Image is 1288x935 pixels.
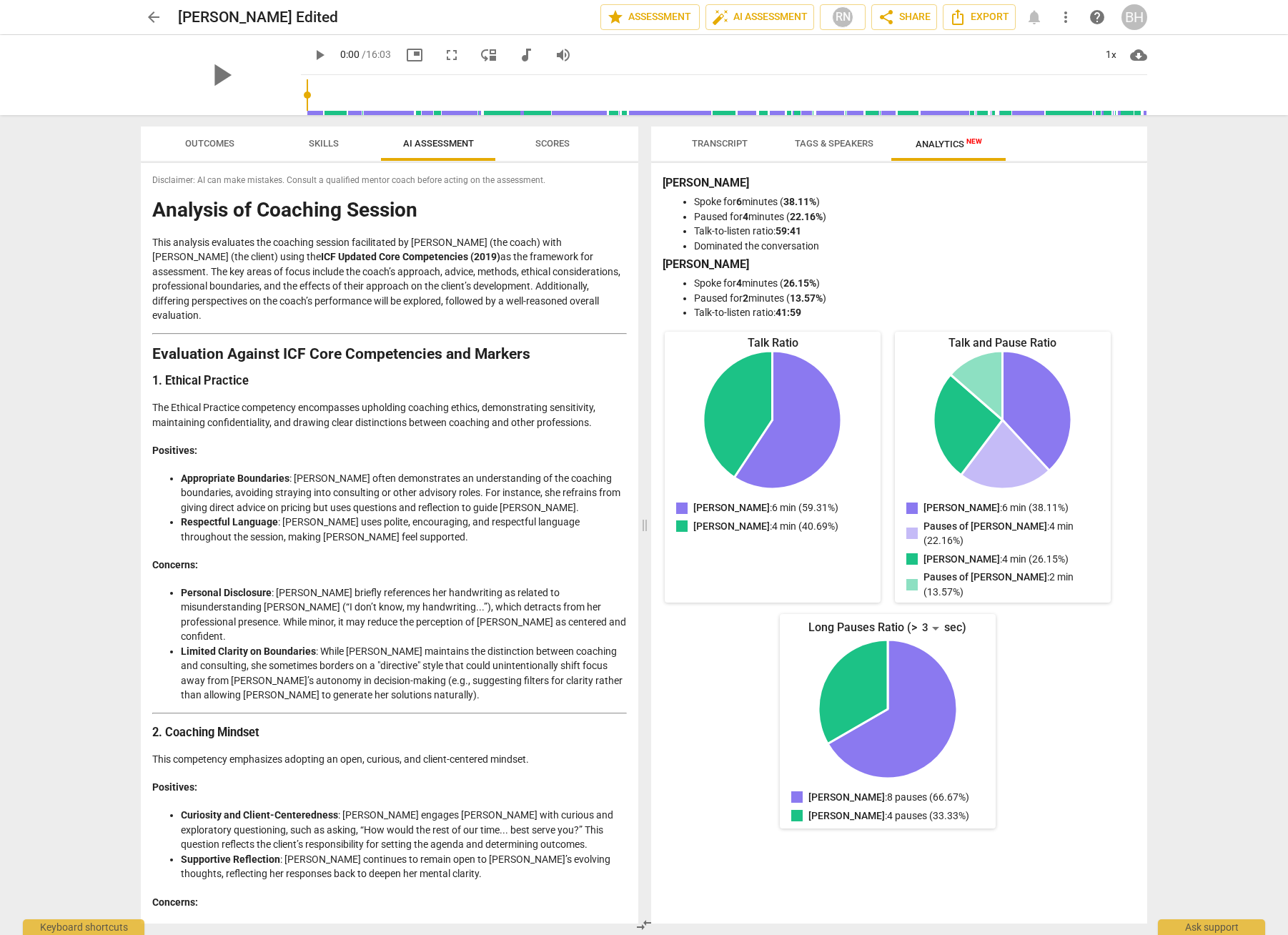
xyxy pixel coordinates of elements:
button: AI Assessment [705,4,814,30]
strong: Respectful Language [181,516,278,528]
b: 38.11% [783,196,816,207]
p: : 8 pauses (66.67%) [808,790,969,805]
span: [PERSON_NAME] [923,553,1000,565]
strong: Personal Disclosure [181,587,272,598]
strong: Concerns: [152,896,198,908]
li: : While [PERSON_NAME] maintains the distinction between coaching and consulting, she sometimes bo... [181,644,627,703]
span: audiotrack [517,46,535,64]
span: / 16:03 [362,49,391,60]
b: 22.16% [790,211,823,222]
button: Export [943,4,1016,30]
strong: Curiosity and Client-Centeredness [181,809,338,821]
strong: Concerns: [152,559,198,570]
div: BH [1121,4,1147,30]
p: This competency emphasizes adopting an open, curious, and client-centered mindset. [152,752,627,767]
div: Keyboard shortcuts [23,919,144,935]
strong: Evaluation Against ICF Core Competencies and Markers [152,345,530,362]
p: : 4 min (22.16%) [923,519,1094,548]
button: Volume [550,42,576,68]
b: 26.15% [783,277,816,289]
div: Ask support [1158,919,1265,935]
span: AI Assessment [712,9,808,26]
li: Dominated the conversation [694,239,1133,254]
h2: [PERSON_NAME] Edited [178,9,338,26]
span: Analytics [916,139,982,149]
p: : 2 min (13.57%) [923,570,1099,599]
span: share [878,9,895,26]
div: Long Pauses Ratio (> sec) [780,617,996,640]
li: Spoke for minutes ( ) [694,194,1133,209]
h1: Analysis of Coaching Session [152,199,627,222]
li: : [PERSON_NAME] engages [PERSON_NAME] with curious and exploratory questioning, such as asking, “... [181,808,627,852]
span: [PERSON_NAME] [923,502,1000,513]
button: Fullscreen [439,42,465,68]
span: Skills [309,138,339,149]
button: View player as separate pane [476,42,502,68]
li: Paused for minutes ( ) [694,209,1133,224]
span: help [1089,9,1106,26]
span: Outcomes [185,138,234,149]
strong: 2. Coaching Mindset [152,726,259,739]
span: [PERSON_NAME] [693,520,770,532]
span: [PERSON_NAME] [693,502,770,513]
b: 13.57% [790,292,823,304]
span: Transcript [692,138,748,149]
button: Share [871,4,937,30]
span: [PERSON_NAME] [808,791,885,803]
span: compare_arrows [635,916,653,934]
strong: 1. Ethical Practice [152,374,249,387]
span: AI Assessment [403,138,474,149]
div: Talk and Pause Ratio [895,335,1111,351]
li: Paused for minutes ( ) [694,291,1133,306]
div: Talk Ratio [665,335,881,351]
p: : 6 min (38.11%) [923,500,1069,515]
strong: Limited Clarity on Boundaries [181,645,316,657]
div: RN [832,6,853,28]
button: Picture in picture [402,42,427,68]
div: 3 [917,617,944,640]
b: [PERSON_NAME] [663,176,749,189]
li: Talk-to-listen ratio: [694,224,1133,239]
span: auto_fix_high [712,9,729,26]
b: 59:41 [776,225,801,237]
span: Pauses of [PERSON_NAME] [923,520,1047,532]
b: 4 [736,277,742,289]
span: New [966,137,982,145]
strong: ICF Updated Core Competencies (2019) [321,251,500,262]
span: volume_up [555,46,572,64]
p: : 6 min (59.31%) [693,500,838,515]
li: Talk-to-listen ratio: [694,305,1133,320]
button: RN [820,4,866,30]
li: : [PERSON_NAME] briefly references her handwriting as related to misunderstanding [PERSON_NAME] (... [181,585,627,644]
a: Help [1084,4,1110,30]
span: 0:00 [340,49,360,60]
strong: Appropriate Boundaries [181,473,289,484]
span: move_down [480,46,497,64]
li: : [PERSON_NAME] uses polite, encouraging, and respectful language throughout the session, making ... [181,515,627,544]
span: star [607,9,624,26]
span: [PERSON_NAME] [808,810,885,821]
b: 4 [743,211,748,222]
p: This analysis evaluates the coaching session facilitated by [PERSON_NAME] (the coach) with [PERSO... [152,235,627,323]
p: : 4 min (40.69%) [693,519,838,534]
span: fullscreen [443,46,460,64]
span: Pauses of [PERSON_NAME] [923,571,1047,583]
strong: Supportive Reflection [181,854,280,865]
li: : [PERSON_NAME] continues to remain open to [PERSON_NAME]’s evolving thoughts, reflecting her res... [181,852,627,881]
li: : [PERSON_NAME] often demonstrates an understanding of the coaching boundaries, avoiding straying... [181,471,627,515]
span: play_arrow [311,46,328,64]
span: arrow_back [145,9,162,26]
b: 2 [743,292,748,304]
b: [PERSON_NAME] [663,257,749,271]
li: Spoke for minutes ( ) [694,276,1133,291]
span: Tags & Speakers [795,138,873,149]
span: picture_in_picture [406,46,423,64]
span: Scores [535,138,570,149]
strong: Positives: [152,445,197,456]
span: Disclaimer: AI can make mistakes. Consult a qualified mentor coach before acting on the assessment. [152,174,627,187]
b: 41:59 [776,307,801,318]
p: : 4 min (26.15%) [923,552,1069,567]
div: 1x [1097,44,1124,66]
span: Export [949,9,1009,26]
span: Assessment [607,9,693,26]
